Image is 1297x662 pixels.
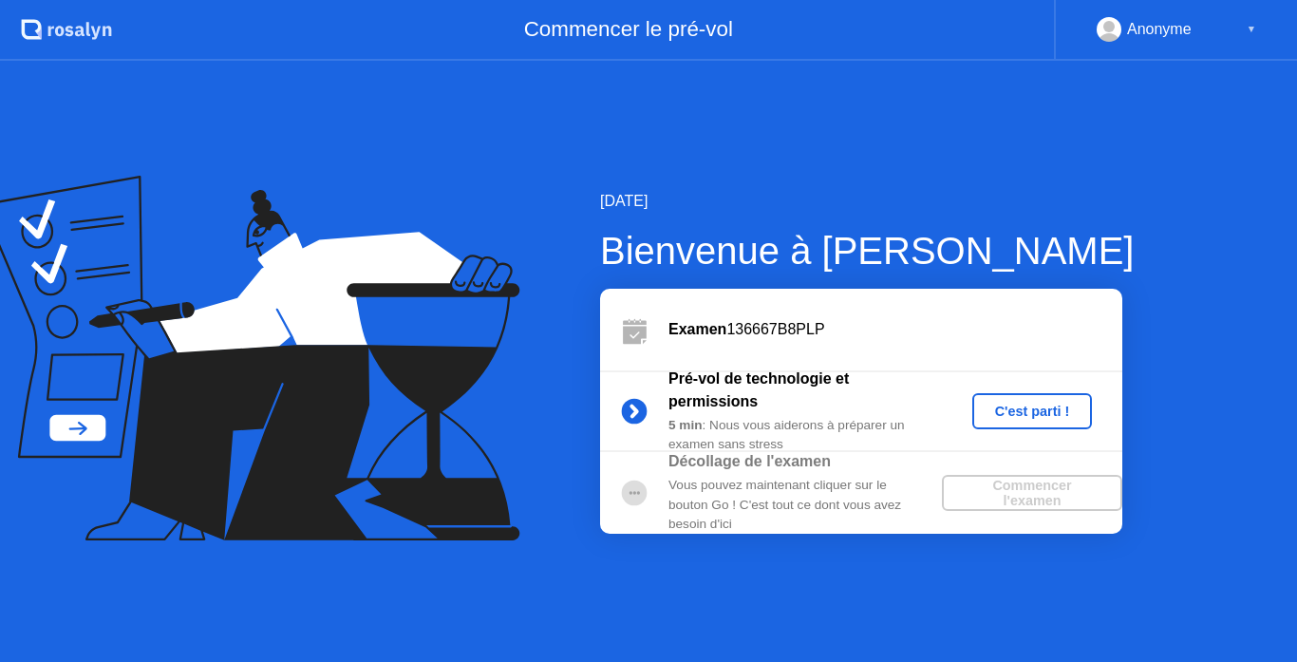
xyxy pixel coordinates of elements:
[668,318,1122,341] div: 136667B8PLP
[668,370,849,409] b: Pré-vol de technologie et permissions
[1247,17,1256,42] div: ▼
[600,222,1134,279] div: Bienvenue à [PERSON_NAME]
[1127,17,1192,42] div: Anonyme
[668,416,942,455] div: : Nous vous aiderons à préparer un examen sans stress
[668,321,726,337] b: Examen
[980,404,1085,419] div: C'est parti !
[942,475,1122,511] button: Commencer l'examen
[949,478,1115,508] div: Commencer l'examen
[668,453,831,469] b: Décollage de l'examen
[972,393,1093,429] button: C'est parti !
[668,476,942,534] div: Vous pouvez maintenant cliquer sur le bouton Go ! C'est tout ce dont vous avez besoin d'ici
[668,418,703,432] b: 5 min
[600,190,1134,213] div: [DATE]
